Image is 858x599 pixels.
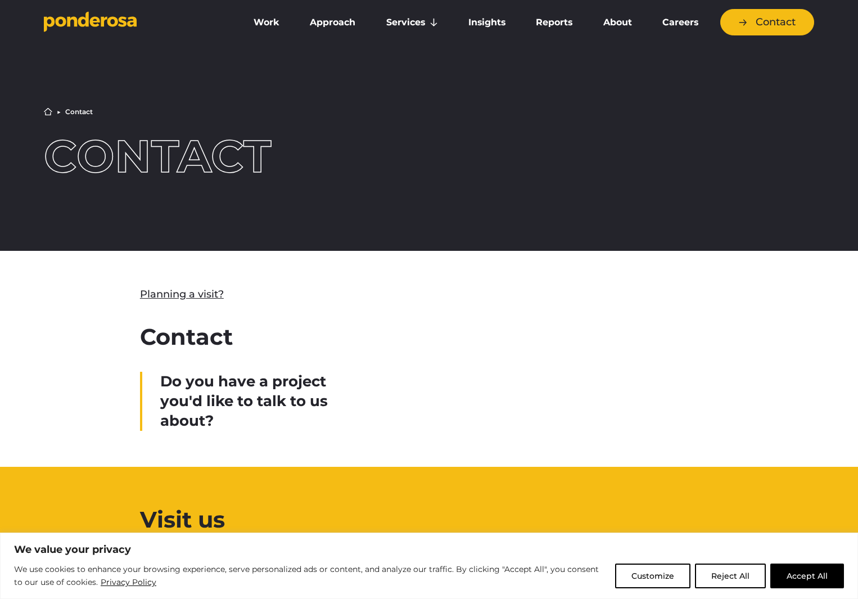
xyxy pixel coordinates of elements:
div: Do you have a project you'd like to talk to us about? [140,372,361,431]
a: Privacy Policy [100,575,157,589]
h2: Visit us [140,503,718,537]
p: We value your privacy [14,543,844,556]
button: Accept All [770,564,844,588]
button: Reject All [695,564,766,588]
a: Careers [649,11,711,34]
li: ▶︎ [57,109,61,115]
h2: Contact [140,320,718,354]
a: Home [44,107,52,116]
a: Approach [297,11,368,34]
p: We use cookies to enhance your browsing experience, serve personalized ads or content, and analyz... [14,563,607,589]
a: Insights [455,11,518,34]
a: Go to homepage [44,11,224,34]
a: Services [373,11,451,34]
a: Contact [720,9,814,35]
a: About [590,11,644,34]
h1: Contact [44,134,355,179]
li: Contact [65,109,93,115]
a: Planning a visit? [140,287,224,302]
a: Work [241,11,292,34]
a: Reports [523,11,585,34]
button: Customize [615,564,690,588]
